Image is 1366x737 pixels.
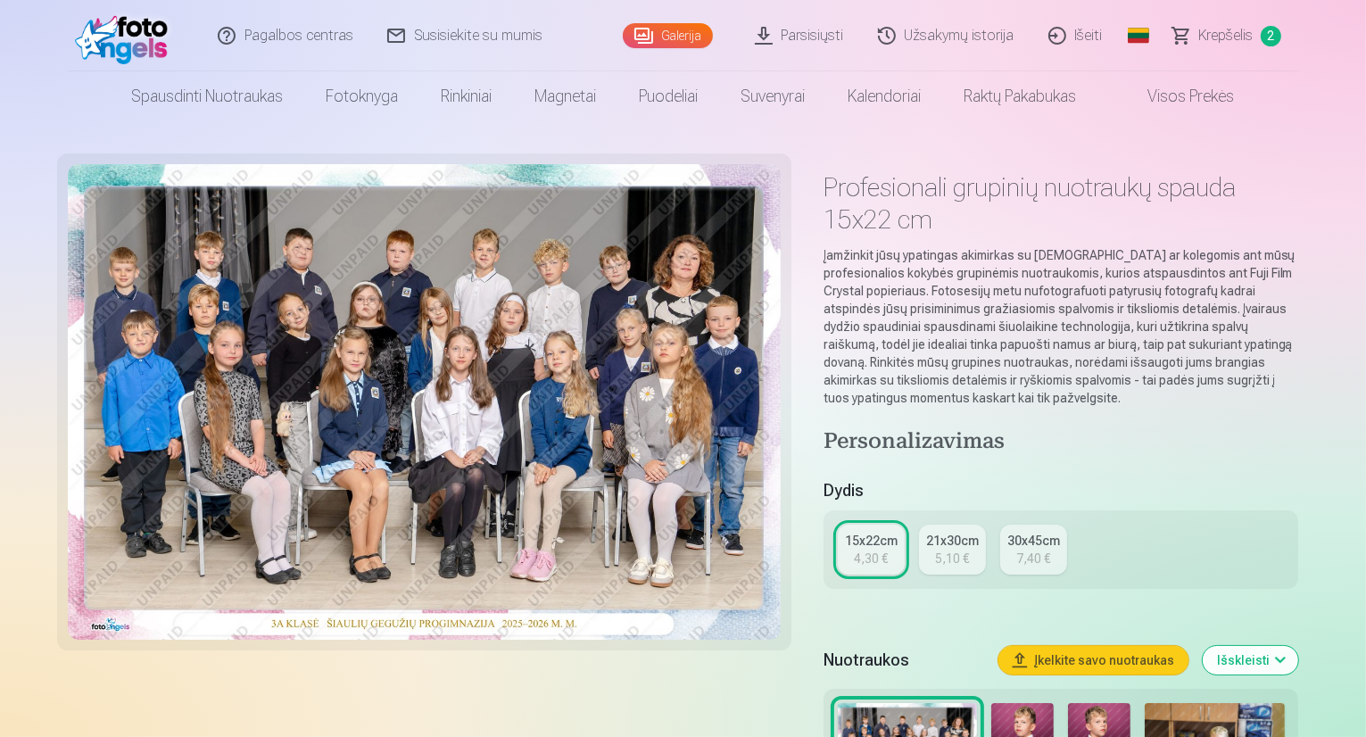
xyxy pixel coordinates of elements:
[998,646,1188,675] button: Įkelkite savo nuotraukas
[720,71,827,121] a: Suvenyrai
[618,71,720,121] a: Puodeliai
[305,71,420,121] a: Fotoknyga
[824,648,985,673] h5: Nuotraukos
[935,550,969,567] div: 5,10 €
[1199,25,1254,46] span: Krepšelis
[845,532,898,550] div: 15x22cm
[854,550,888,567] div: 4,30 €
[827,71,943,121] a: Kalendoriai
[623,23,713,48] a: Galerija
[1007,532,1060,550] div: 30x45cm
[1098,71,1256,121] a: Visos prekės
[1203,646,1298,675] button: Išskleisti
[111,71,305,121] a: Spausdinti nuotraukas
[420,71,514,121] a: Rinkiniai
[824,478,1299,503] h5: Dydis
[824,171,1299,236] h1: Profesionali grupinių nuotraukų spauda 15x22 cm
[926,532,979,550] div: 21x30cm
[919,525,986,575] a: 21x30cm5,10 €
[1016,550,1050,567] div: 7,40 €
[514,71,618,121] a: Magnetai
[75,7,178,64] img: /fa2
[1000,525,1067,575] a: 30x45cm7,40 €
[943,71,1098,121] a: Raktų pakabukas
[824,428,1299,457] h4: Personalizavimas
[824,246,1299,407] p: Įamžinkit jūsų ypatingas akimirkas su [DEMOGRAPHIC_DATA] ar kolegomis ant mūsų profesionalios kok...
[838,525,905,575] a: 15x22cm4,30 €
[1261,26,1281,46] span: 2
